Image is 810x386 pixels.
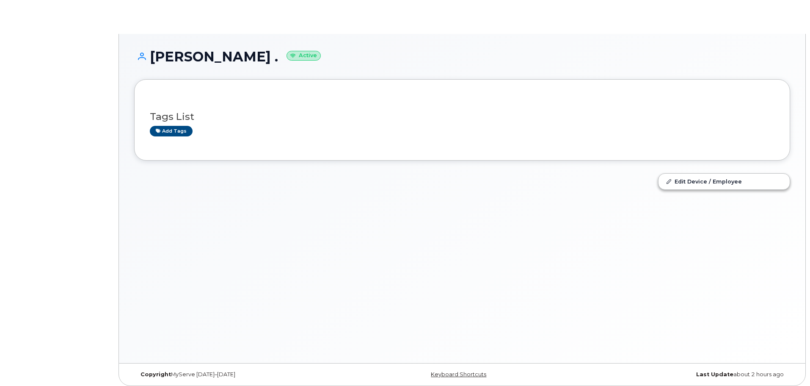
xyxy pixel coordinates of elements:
strong: Copyright [141,371,171,378]
a: Add tags [150,126,193,136]
strong: Last Update [696,371,733,378]
div: MyServe [DATE]–[DATE] [134,371,353,378]
h1: [PERSON_NAME] . [134,49,790,64]
small: Active [287,51,321,61]
div: about 2 hours ago [571,371,790,378]
a: Keyboard Shortcuts [431,371,486,378]
a: Edit Device / Employee [658,174,790,189]
h3: Tags List [150,111,774,122]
